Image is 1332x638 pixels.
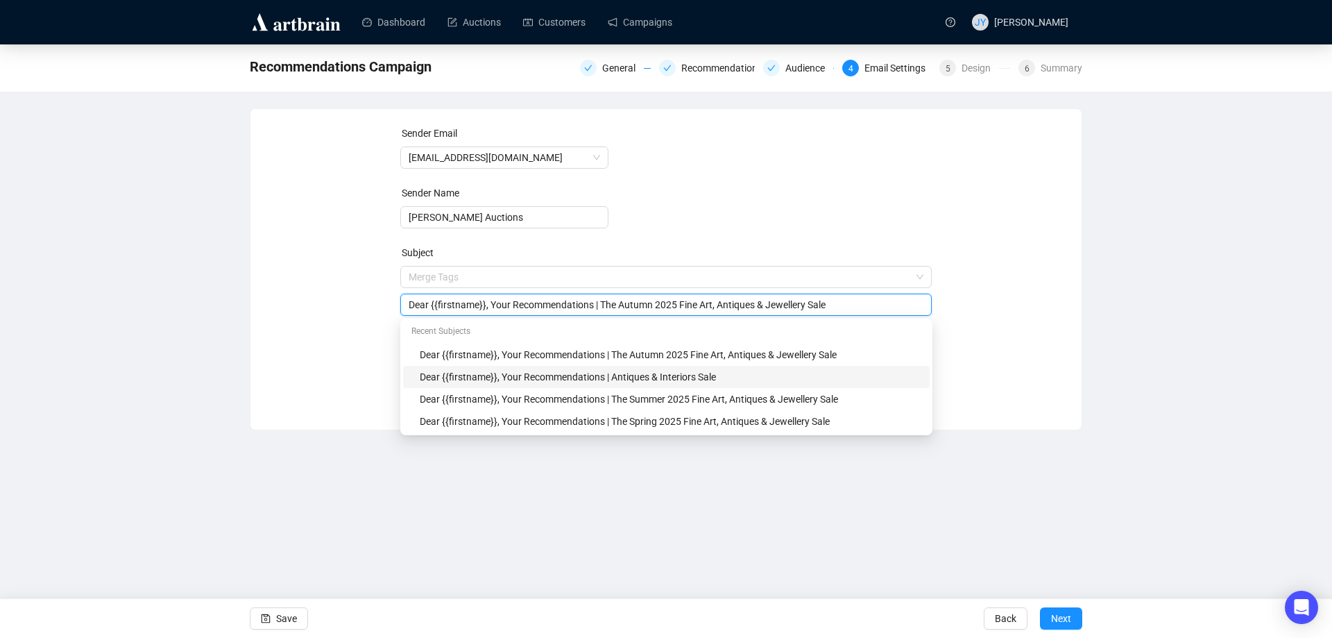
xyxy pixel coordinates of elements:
img: logo [250,11,343,33]
a: Dashboard [362,4,425,40]
div: Summary [1041,60,1082,76]
div: Design [962,60,999,76]
span: Back [995,599,1016,638]
div: Audience [763,60,834,76]
span: check [663,64,672,72]
label: Sender Email [402,128,457,139]
div: Dear {{firstname}}, Your Recommendations | The Summer 2025 Fine Art, Antiques & Jewellery Sale [403,388,930,410]
div: Recommendations [681,60,771,76]
div: 4Email Settings [842,60,931,76]
span: Recommendations Campaign [250,56,432,78]
div: Dear {{firstname}}, Your Recommendations | The Spring 2025 Fine Art, Antiques & Jewellery Sale [420,414,921,429]
div: Dear {{firstname}}, Your Recommendations | Antiques & Interiors Sale [420,369,921,385]
label: Sender Name [402,187,459,199]
div: Open Intercom Messenger [1285,591,1318,624]
div: General [580,60,651,76]
a: Campaigns [608,4,672,40]
div: Dear {{firstname}}, Your Recommendations | The Summer 2025 Fine Art, Antiques & Jewellery Sale [420,392,921,407]
div: Email Settings [864,60,934,76]
div: Dear {{firstname}}, Your Recommendations | The Autumn 2025 Fine Art, Antiques & Jewellery Sale [403,344,930,366]
button: Next [1040,607,1082,630]
div: Subject [402,245,934,260]
div: Dear {{firstname}}, Your Recommendations | The Autumn 2025 Fine Art, Antiques & Jewellery Sale [420,347,921,362]
div: General [602,60,644,76]
span: enquiries@martelmaidesauctions.com [409,147,600,168]
a: Auctions [447,4,501,40]
span: save [261,614,271,623]
a: Customers [523,4,586,40]
span: 5 [946,64,950,74]
button: Back [984,607,1027,630]
span: 6 [1025,64,1030,74]
div: Recommendations [659,60,755,76]
span: 4 [848,64,853,74]
span: question-circle [946,17,955,27]
div: 5Design [939,60,1010,76]
span: JY [975,15,986,30]
span: check [584,64,592,72]
div: Recent Subjects [403,321,930,344]
div: Dear {{firstname}}, Your Recommendations | The Spring 2025 Fine Art, Antiques & Jewellery Sale [403,410,930,433]
div: 6Summary [1018,60,1082,76]
button: Save [250,607,308,630]
span: Save [276,599,297,638]
span: [PERSON_NAME] [994,17,1068,28]
div: Audience [785,60,833,76]
span: check [767,64,776,72]
div: Dear {{firstname}}, Your Recommendations | Antiques & Interiors Sale [403,366,930,388]
span: Next [1051,599,1071,638]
